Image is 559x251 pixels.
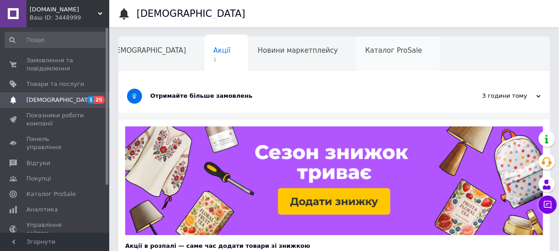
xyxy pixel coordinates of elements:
[30,14,109,22] div: Ваш ID: 3448999
[30,5,98,14] span: КУПИШКА.UA
[213,46,231,55] span: Акції
[258,46,338,55] span: Новини маркетплейсу
[365,46,422,55] span: Каталог ProSale
[539,196,557,214] button: Чат з покупцем
[5,32,107,48] input: Пошук
[26,221,84,237] span: Управління сайтом
[150,92,450,100] div: Отримайте більше замовлень
[26,80,84,88] span: Товари та послуги
[108,56,186,63] span: 25
[26,96,94,104] span: [DEMOGRAPHIC_DATA]
[94,96,105,104] span: 25
[26,159,50,167] span: Відгуки
[213,56,231,63] span: 1
[26,175,51,183] span: Покупці
[26,135,84,151] span: Панель управління
[87,96,94,104] span: 1
[26,206,58,214] span: Аналітика
[26,190,76,198] span: Каталог ProSale
[137,8,245,19] h1: [DEMOGRAPHIC_DATA]
[108,46,186,55] span: [DEMOGRAPHIC_DATA]
[26,111,84,128] span: Показники роботи компанії
[125,242,310,249] b: Акції в розпалі — саме час додати товари зі знижкою
[26,56,84,73] span: Замовлення та повідомлення
[450,92,541,100] div: 3 години тому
